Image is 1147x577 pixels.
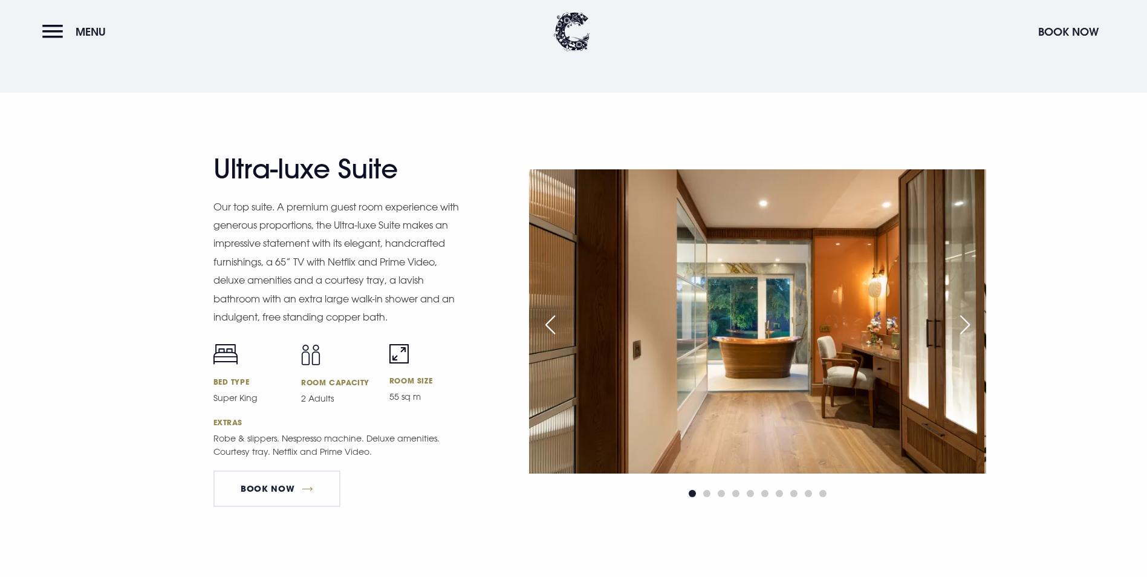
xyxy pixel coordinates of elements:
[213,417,463,427] h6: Extras
[301,344,320,365] img: Capacity icon
[703,490,710,497] span: Go to slide 2
[776,490,783,497] span: Go to slide 7
[389,376,463,385] h6: Room size
[554,12,590,51] img: Clandeboye Lodge
[535,311,565,338] div: Previous slide
[761,490,768,497] span: Go to slide 6
[732,490,739,497] span: Go to slide 4
[213,377,287,386] h6: Bed type
[301,377,375,387] h6: Room capacity
[389,344,409,363] img: Room size icon
[689,490,696,497] span: Go to slide 1
[213,391,287,405] p: Super King
[718,490,725,497] span: Go to slide 3
[528,169,984,474] img: Hotel in Bangor Northern Ireland
[819,490,827,497] span: Go to slide 10
[747,490,754,497] span: Go to slide 5
[213,198,461,327] p: Our top suite. A premium guest room experience with generous proportions, the Ultra-luxe Suite ma...
[213,471,340,507] a: Book Now
[42,19,112,45] button: Menu
[213,153,449,185] h2: Ultra-luxe Suite
[1032,19,1105,45] button: Book Now
[213,344,238,365] img: Bed icon
[389,390,463,403] p: 55 sq m
[301,392,375,405] p: 2 Adults
[76,25,106,39] span: Menu
[213,432,461,458] p: Robe & slippers. Nespresso machine. Deluxe amenities. Courtesy tray. Netflix and Prime Video.
[790,490,798,497] span: Go to slide 8
[950,311,980,338] div: Next slide
[805,490,812,497] span: Go to slide 9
